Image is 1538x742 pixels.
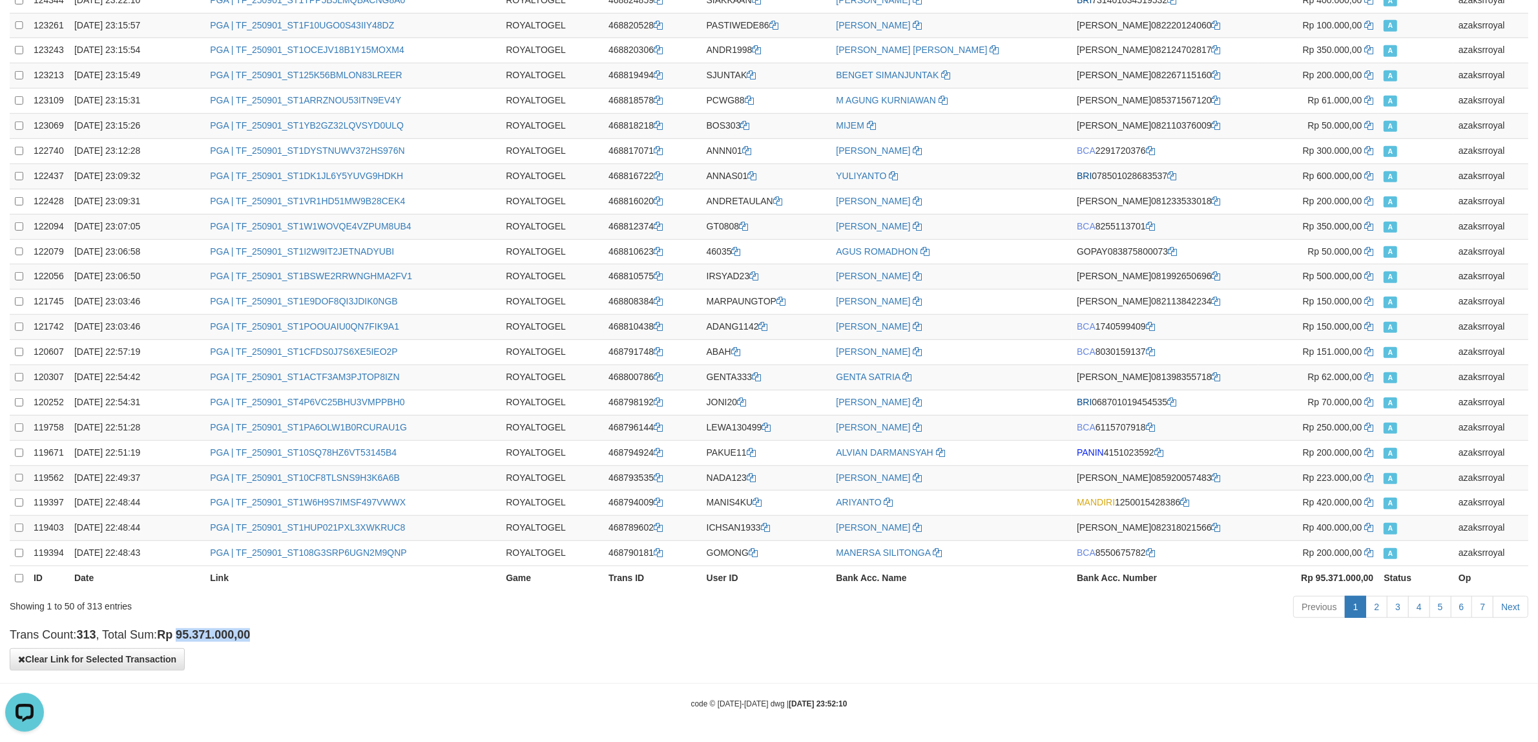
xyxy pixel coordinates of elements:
span: [PERSON_NAME] [1077,271,1151,281]
td: GT0808 [701,214,831,239]
a: PGA | TF_250901_ST4P6VC25BHU3VMPPBH0 [210,397,404,407]
span: Rp 300.000,00 [1303,145,1362,156]
span: Approved - Marked by azaksrroyal [1384,397,1397,408]
td: GOMONG [701,541,831,566]
td: 8550675782 [1072,541,1258,566]
td: 082220124060 [1072,13,1258,38]
a: M AGUNG KURNIAWAN [836,95,936,105]
td: [DATE] 22:57:19 [69,340,205,365]
td: [DATE] 23:12:28 [69,139,205,164]
td: [DATE] 22:54:31 [69,390,205,415]
a: PGA | TF_250901_ST1BSWE2RRWNGHMA2FV1 [210,271,412,281]
span: Approved - Marked by azaksrroyal [1384,347,1397,358]
a: YULIYANTO [836,171,886,181]
td: 468789602 [603,516,701,541]
td: 120252 [28,390,69,415]
td: BOS303 [701,114,831,139]
a: PGA | TF_250901_ST125K56BMLON83LREER [210,70,402,80]
td: [DATE] 22:51:28 [69,415,205,440]
td: azaksrroyal [1453,63,1528,89]
span: Rp 62.000,00 [1307,372,1362,382]
td: ROYALTOGEL [501,239,603,264]
td: ROYALTOGEL [501,89,603,114]
td: [DATE] 23:15:49 [69,63,205,89]
td: 082113842234 [1072,290,1258,315]
a: ALVIAN DARMANSYAH [836,447,933,458]
span: Rp 151.000,00 [1303,346,1362,357]
td: 468794924 [603,440,701,465]
td: ANNAS01 [701,164,831,189]
td: 122437 [28,164,69,189]
td: [DATE] 23:15:54 [69,38,205,63]
span: Approved - Marked by azaksrroyal [1384,498,1397,509]
span: Approved - Marked by azaksrroyal [1384,473,1397,484]
a: GENTA SATRIA [836,372,900,382]
td: ROYALTOGEL [501,114,603,139]
a: PGA | TF_250901_ST1VR1HD51MW9B28CEK4 [210,196,405,206]
td: 8255113701 [1072,214,1258,239]
td: [DATE] 22:48:44 [69,516,205,541]
a: PGA | TF_250901_ST10CF8TLSNS9H3K6A6B [210,472,400,483]
a: [PERSON_NAME] [836,422,910,432]
a: 4 [1408,596,1430,618]
td: [DATE] 22:51:19 [69,440,205,465]
a: 7 [1471,596,1493,618]
span: Approved - Marked by azaksrroyal [1384,448,1397,459]
td: 119397 [28,491,69,516]
span: [PERSON_NAME] [1077,522,1151,533]
td: [DATE] 22:54:42 [69,365,205,390]
a: PGA | TF_250901_ST1CFDS0J7S6XE5IEO2P [210,346,398,357]
td: 119758 [28,415,69,440]
th: Game [501,566,603,591]
button: Open LiveChat chat widget [5,5,44,44]
th: Date [69,566,205,591]
td: azaksrroyal [1453,139,1528,164]
td: ROYALTOGEL [501,541,603,566]
span: Approved - Marked by azaksrroyal [1384,222,1397,233]
span: BCA [1077,321,1096,332]
td: 122056 [28,264,69,290]
td: azaksrroyal [1453,516,1528,541]
a: 6 [1451,596,1473,618]
a: [PERSON_NAME] [836,221,910,231]
td: [DATE] 22:48:44 [69,491,205,516]
td: 1250015428386 [1072,491,1258,516]
td: 468818218 [603,114,701,139]
td: 468791748 [603,340,701,365]
td: [DATE] 23:09:32 [69,164,205,189]
span: Approved - Marked by azaksrroyal [1384,423,1397,434]
td: NADA123 [701,465,831,491]
td: ROYALTOGEL [501,440,603,465]
span: Rp 350.000,00 [1303,45,1362,55]
span: [PERSON_NAME] [1077,296,1151,306]
td: [DATE] 23:03:46 [69,290,205,315]
span: Rp 250.000,00 [1303,422,1362,432]
a: [PERSON_NAME] [836,20,910,30]
td: azaksrroyal [1453,390,1528,415]
span: Approved - Marked by azaksrroyal [1384,121,1397,132]
td: MARPAUNGTOP [701,290,831,315]
span: Approved - Marked by azaksrroyal [1384,70,1397,81]
td: azaksrroyal [1453,290,1528,315]
td: ROYALTOGEL [501,315,603,340]
td: 120607 [28,340,69,365]
a: [PERSON_NAME] [836,271,910,281]
td: ROYALTOGEL [501,13,603,38]
td: 468793535 [603,465,701,491]
td: ROYALTOGEL [501,290,603,315]
td: [DATE] 23:15:26 [69,114,205,139]
a: [PERSON_NAME] [836,196,910,206]
td: azaksrroyal [1453,13,1528,38]
a: PGA | TF_250901_ST108G3SRP6UGN2M9QNP [210,547,407,558]
td: ABAH [701,340,831,365]
td: MANIS4KU [701,491,831,516]
td: 122079 [28,239,69,264]
td: 068701019454535 [1072,390,1258,415]
a: BENGET SIMANJUNTAK [836,70,939,80]
a: PGA | TF_250901_ST10SQ78HZ6VT53145B4 [210,447,397,458]
a: 5 [1429,596,1451,618]
a: PGA | TF_250901_ST1DYSTNUWV372HS976N [210,145,404,156]
th: User ID [701,566,831,591]
td: 122740 [28,139,69,164]
a: [PERSON_NAME] [836,472,910,483]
